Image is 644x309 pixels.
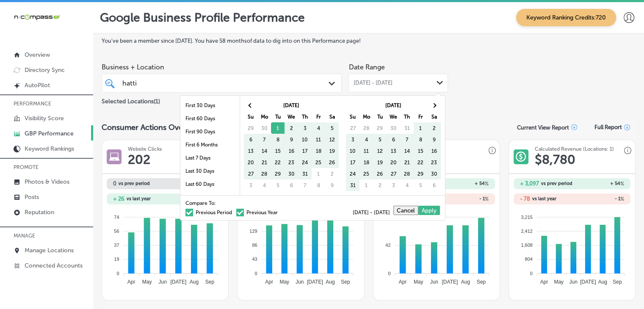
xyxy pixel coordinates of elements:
[23,49,30,56] img: tab_domain_overview_orange.svg
[257,157,271,168] td: 21
[598,279,607,285] tspan: Aug
[84,49,91,56] img: tab_keywords_by_traffic_grey.svg
[521,229,533,234] tspan: 2,412
[298,168,312,179] td: 31
[326,279,335,285] tspan: Aug
[14,14,20,20] img: logo_orange.svg
[325,134,339,145] td: 12
[554,279,564,285] tspan: May
[427,111,441,122] th: Sa
[388,270,390,276] tspan: 0
[398,279,406,285] tspan: Apr
[25,193,39,201] p: Posts
[265,279,274,285] tspan: Apr
[94,50,143,55] div: Keywords by Traffic
[285,168,298,179] td: 30
[25,145,74,152] p: Keyword Rankings
[359,179,373,191] td: 1
[252,257,257,262] tspan: 43
[271,122,285,134] td: 1
[400,145,414,157] td: 14
[171,279,187,285] tspan: [DATE]
[373,157,387,168] td: 19
[257,99,325,111] th: [DATE]
[142,279,152,285] tspan: May
[185,210,232,215] label: Previous Period
[620,181,624,187] span: %
[525,257,532,262] tspan: 804
[180,138,240,152] li: First 6 Months
[521,243,533,248] tspan: 1,608
[359,122,373,134] td: 28
[271,134,285,145] td: 8
[387,111,400,122] th: We
[298,122,312,134] td: 3
[127,279,135,285] tspan: Apr
[400,111,414,122] th: Th
[252,243,257,248] tspan: 86
[271,111,285,122] th: Tu
[325,145,339,157] td: 19
[257,168,271,179] td: 28
[387,145,400,157] td: 13
[353,80,392,86] span: [DATE] - [DATE]
[414,111,427,122] th: Fr
[437,196,489,202] h2: - 1
[476,279,486,285] tspan: Sep
[180,152,240,165] li: Last 7 Days
[307,279,323,285] tspan: [DATE]
[427,134,441,145] td: 9
[257,134,271,145] td: 7
[373,111,387,122] th: Tu
[373,179,387,191] td: 2
[244,157,257,168] td: 20
[387,122,400,134] td: 30
[114,257,119,262] tspan: 19
[102,38,636,44] label: You've been a member since [DATE] . You have 58 months of data to dig into on this Performance page!
[325,122,339,134] td: 5
[359,111,373,122] th: Mo
[325,111,339,122] th: Sa
[271,179,285,191] td: 5
[580,279,596,285] tspan: [DATE]
[285,145,298,157] td: 16
[541,181,572,186] span: vs prev period
[530,270,533,276] tspan: 0
[244,179,257,191] td: 3
[257,122,271,134] td: 30
[159,279,167,285] tspan: Jun
[285,157,298,168] td: 23
[102,94,160,105] p: Selected Locations ( 1 )
[437,181,489,187] h2: + 54
[180,178,240,191] li: Last 60 Days
[312,145,325,157] td: 18
[325,168,339,179] td: 2
[102,123,202,132] span: Consumer Actions Overview
[346,157,359,168] td: 17
[25,247,74,254] p: Manage Locations
[244,145,257,157] td: 13
[400,179,414,191] td: 4
[312,111,325,122] th: Fr
[312,122,325,134] td: 4
[271,145,285,157] td: 15
[128,152,150,167] h1: 202
[400,157,414,168] td: 21
[185,201,216,206] span: Compare To:
[521,214,533,219] tspan: 3,215
[430,279,438,285] tspan: Jun
[400,122,414,134] td: 31
[418,206,440,215] button: Apply
[298,145,312,157] td: 17
[285,111,298,122] th: We
[373,134,387,145] td: 5
[244,122,257,134] td: 29
[427,168,441,179] td: 30
[250,229,257,234] tspan: 129
[613,279,622,285] tspan: Sep
[359,168,373,179] td: 25
[127,196,151,201] span: vs last year
[296,279,304,285] tspan: Jun
[244,111,257,122] th: Su
[298,179,312,191] td: 7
